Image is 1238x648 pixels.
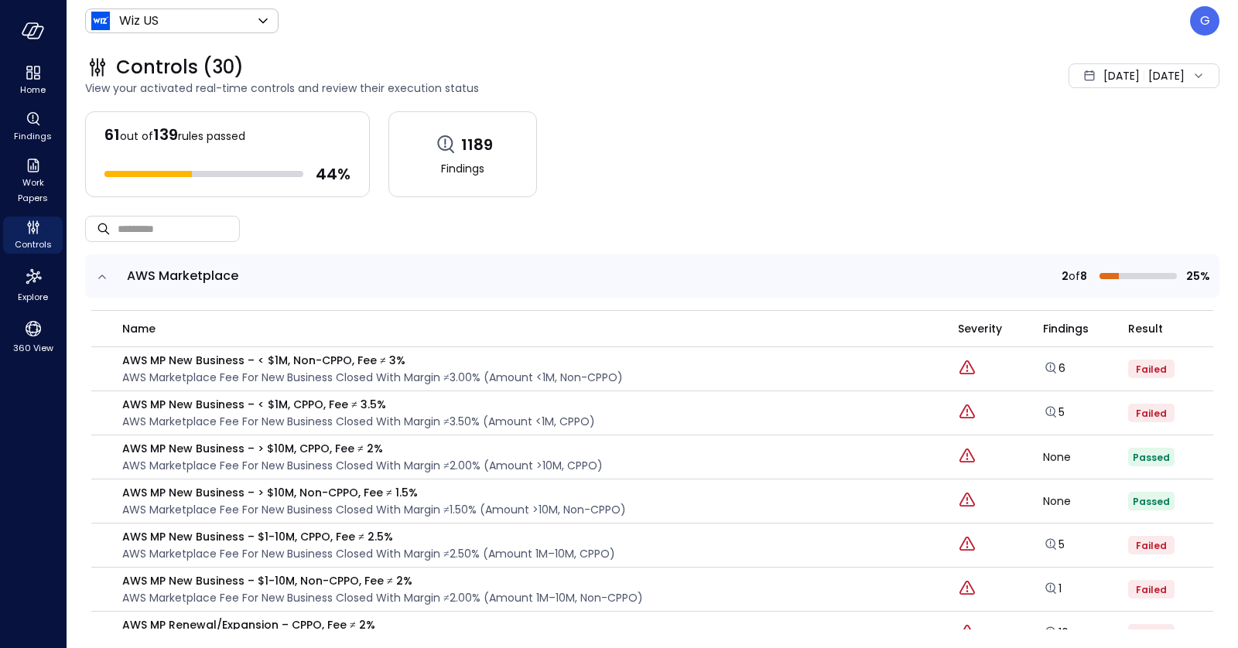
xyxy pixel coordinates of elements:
[3,263,63,306] div: Explore
[1062,268,1069,285] span: 2
[20,82,46,97] span: Home
[1190,6,1219,36] div: Guy
[1136,627,1167,640] span: Failed
[1128,320,1163,337] span: Result
[441,160,484,177] span: Findings
[1136,407,1167,420] span: Failed
[958,320,1002,337] span: Severity
[122,545,615,562] p: AWS marketplace fee for new business closed with margin ≠2.50% (amount 1M–10M, CPPO)
[1133,495,1170,508] span: Passed
[1080,268,1087,285] span: 8
[388,111,537,197] a: 1189Findings
[1043,625,1069,640] a: 16
[91,12,110,30] img: Icon
[122,320,156,337] span: name
[3,108,63,145] div: Findings
[18,289,48,305] span: Explore
[958,535,976,555] div: Critical
[116,55,244,80] span: Controls (30)
[1133,451,1170,464] span: Passed
[94,269,110,285] button: expand row
[1043,452,1128,462] div: None
[958,579,976,599] div: Critical
[13,340,53,356] span: 360 View
[3,315,63,357] div: 360 View
[3,217,63,254] div: Controls
[1200,12,1210,30] p: G
[1043,360,1065,376] a: 6
[15,237,52,252] span: Controls
[178,128,245,144] span: rules passed
[85,80,840,97] span: View your activated real-time controls and review their execution status
[122,572,643,589] p: AWS MP New Business – $1-10M, Non-CPPO, Fee ≠ 2%
[122,616,855,633] p: AWS MP Renewal/Expansion – CPPO, Fee ≠ 2%
[316,164,351,184] span: 44 %
[1043,581,1062,596] a: 1
[122,484,626,501] p: AWS MP New Business – > $10M, Non-CPPO, Fee ≠ 1.5%
[461,135,493,155] span: 1189
[958,403,976,423] div: Critical
[1069,268,1080,285] span: of
[14,128,52,144] span: Findings
[122,440,603,457] p: AWS MP New Business – > $10M, CPPO, Fee ≠ 2%
[122,457,603,474] p: AWS marketplace fee for new business closed with margin ≠2.00% (amount >10M, CPPO)
[3,62,63,99] div: Home
[9,175,56,206] span: Work Papers
[104,124,120,145] span: 61
[119,12,159,30] p: Wiz US
[3,155,63,207] div: Work Papers
[122,413,595,430] p: AWS marketplace fee for new business closed with margin ≠3.50% (amount <1M, CPPO)
[958,623,976,643] div: Critical
[958,359,976,379] div: Critical
[122,396,595,413] p: AWS MP New Business – < $1M, CPPO, Fee ≠ 3.5%
[127,267,238,285] span: AWS Marketplace
[122,369,623,386] p: AWS marketplace fee for new business closed with margin ≠3.00% (amount <1M, non-CPPO)
[1183,268,1210,285] span: 25%
[1043,629,1069,644] a: Explore findings
[122,528,615,545] p: AWS MP New Business – $1-10M, CPPO, Fee ≠ 2.5%
[1043,364,1065,380] a: Explore findings
[1043,320,1089,337] span: Findings
[1136,583,1167,596] span: Failed
[958,447,976,467] div: Critical
[122,589,643,606] p: AWS marketplace fee for new business closed with margin ≠2.00% (amount 1M–10M, non-CPPO)
[153,124,178,145] span: 139
[958,491,976,511] div: Critical
[1043,537,1065,552] a: 5
[1043,408,1065,424] a: Explore findings
[122,352,623,369] p: AWS MP New Business – < $1M, Non-CPPO, Fee ≠ 3%
[1136,363,1167,376] span: Failed
[122,501,626,518] p: AWS marketplace fee for new business closed with margin ≠1.50% (amount >10M, non-CPPO)
[1136,539,1167,552] span: Failed
[1043,585,1062,600] a: Explore findings
[1043,496,1128,506] div: None
[1043,541,1065,556] a: Explore findings
[1043,404,1065,420] a: 5
[120,128,153,144] span: out of
[1103,67,1140,84] span: [DATE]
